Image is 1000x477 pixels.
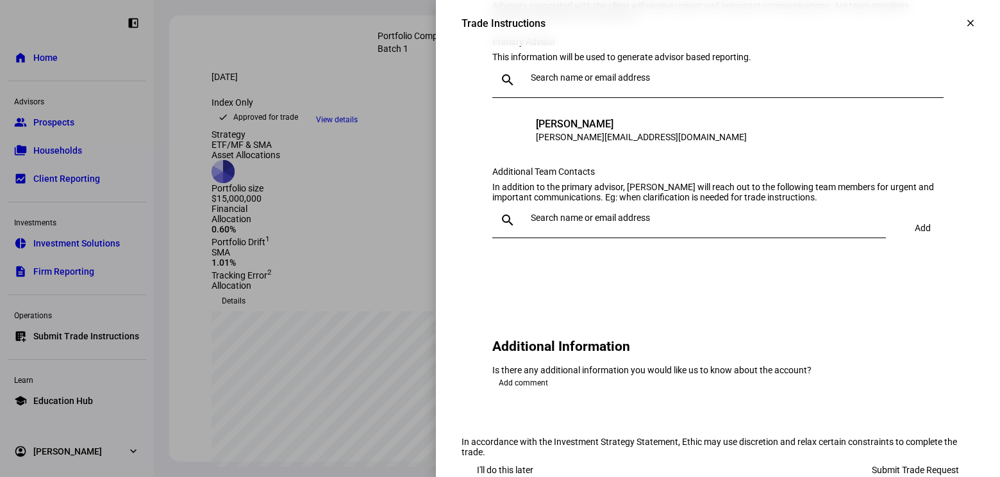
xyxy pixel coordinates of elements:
div: [PERSON_NAME] [536,118,747,131]
input: Search name or email address [531,72,938,83]
mat-icon: clear [965,17,976,29]
div: Trade Instructions [462,17,546,29]
div: In accordance with the Investment Strategy Statement, Ethic may use discretion and relax certain ... [462,437,974,457]
mat-icon: search [492,213,523,228]
div: [PERSON_NAME][EMAIL_ADDRESS][DOMAIN_NAME] [536,131,747,143]
div: This information will be used to generate advisor based reporting. [492,52,944,62]
input: Search name or email address [531,213,881,223]
mat-icon: search [492,72,523,88]
span: Add comment [499,375,548,391]
h2: Additional Information [492,339,944,354]
div: Additional Team Contacts [492,166,944,177]
div: Is there any additional information you would like us to know about the account? [492,365,944,375]
div: In addition to the primary advisor, [PERSON_NAME] will reach out to the following team members fo... [492,182,944,202]
div: CJ [500,118,526,143]
button: Add comment [492,375,554,391]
